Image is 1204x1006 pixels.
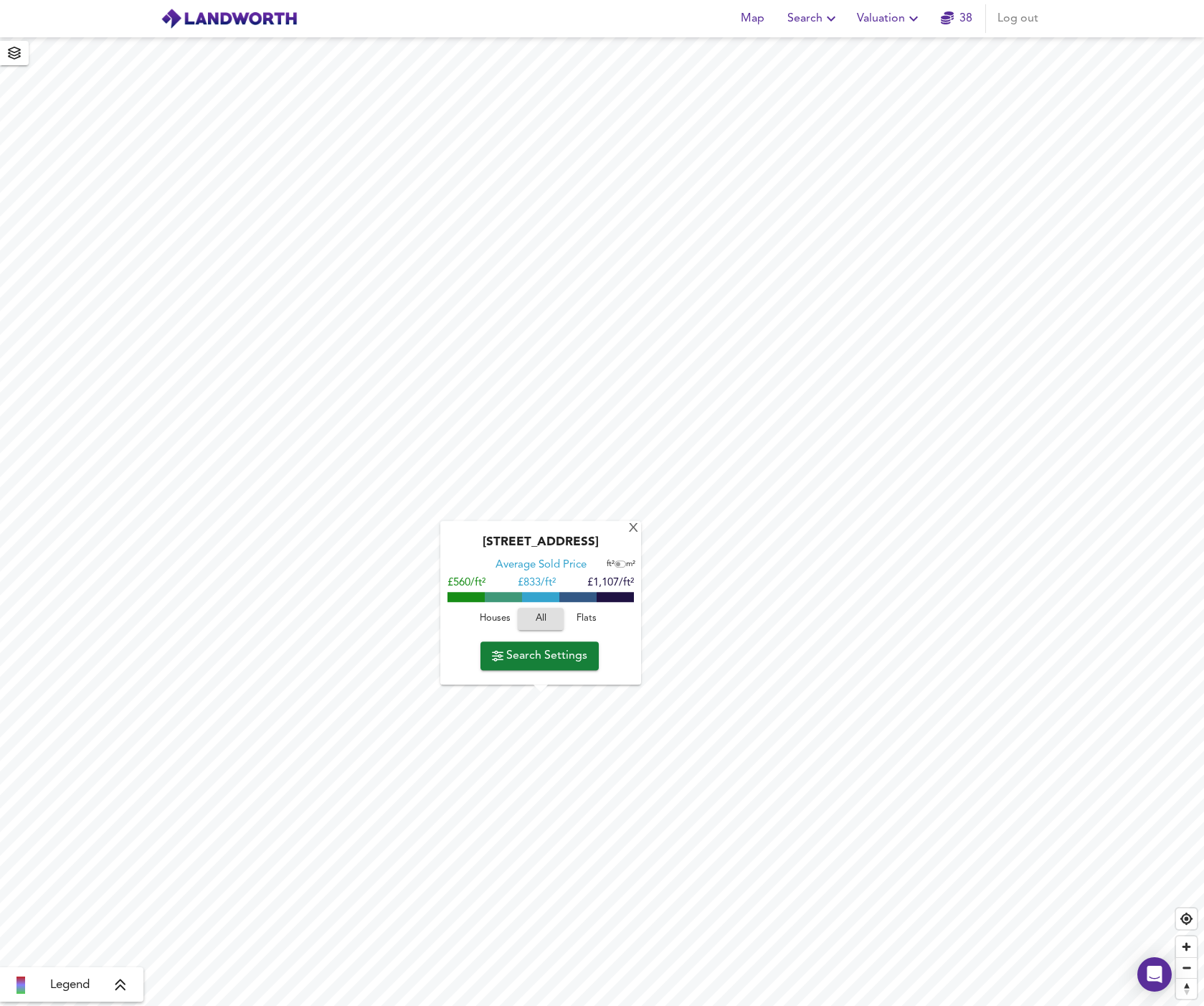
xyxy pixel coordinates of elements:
[736,9,770,29] span: Map
[492,646,587,666] span: Search Settings
[1176,936,1197,957] button: Zoom in
[627,522,640,536] div: X
[518,608,564,630] button: All
[472,608,518,630] button: Houses
[496,558,587,573] div: Average Sold Price
[992,4,1044,33] button: Log out
[782,4,845,33] button: Search
[1137,957,1172,992] div: Open Intercom Messenger
[934,4,980,33] button: 38
[626,560,635,568] span: m²
[587,578,634,588] span: £1,107/ft²
[997,9,1038,29] span: Log out
[50,977,90,994] span: Legend
[1176,958,1197,978] span: Zoom out
[475,611,514,627] span: Houses
[564,608,610,630] button: Flats
[480,641,599,670] button: Search Settings
[161,8,298,29] img: logo
[730,4,776,33] button: Map
[567,611,606,627] span: Flats
[447,535,634,558] div: [STREET_ADDRESS]
[518,578,556,588] span: £ 833/ft²
[525,611,556,627] span: All
[1176,908,1197,929] button: Find my location
[857,9,922,29] span: Valuation
[941,9,972,29] a: 38
[1176,978,1197,999] button: Reset bearing to north
[787,9,840,29] span: Search
[447,578,485,588] span: £560/ft²
[607,560,615,568] span: ft²
[1176,957,1197,978] button: Zoom out
[851,4,928,33] button: Valuation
